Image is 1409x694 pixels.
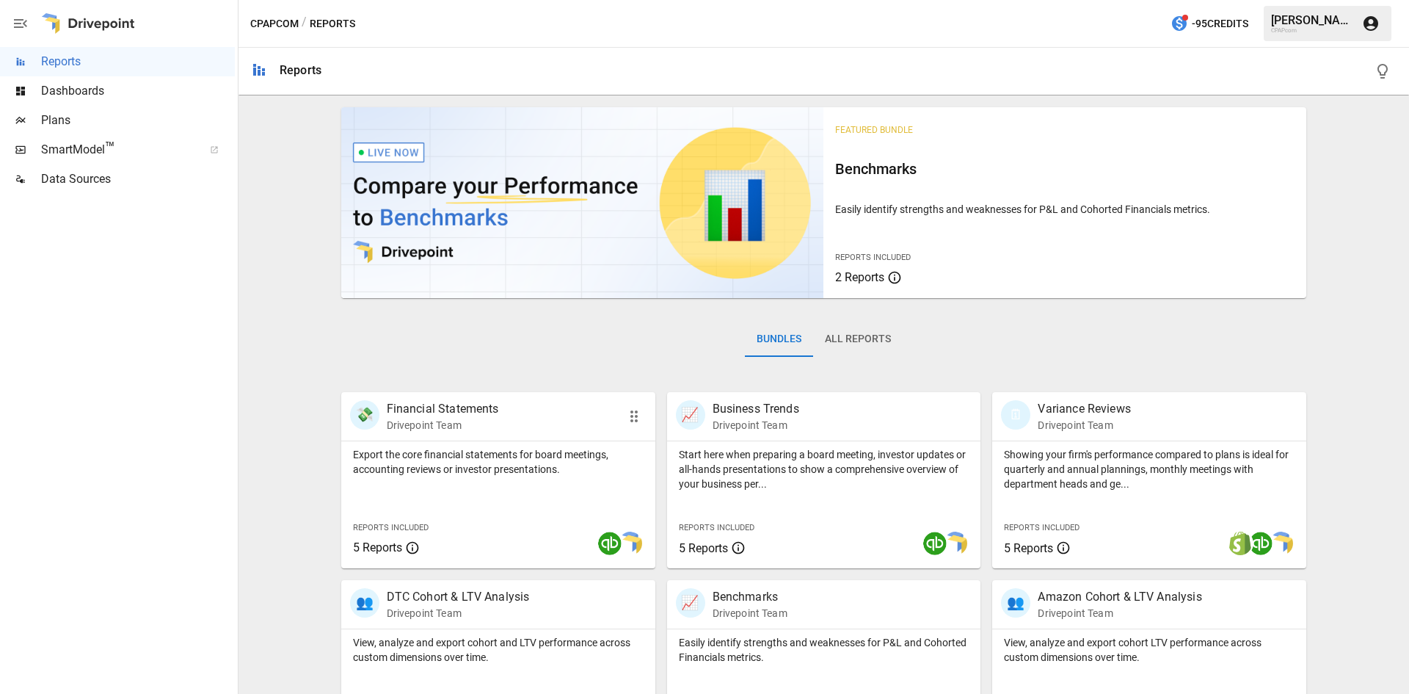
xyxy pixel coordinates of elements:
[713,606,787,621] p: Drivepoint Team
[1038,418,1130,433] p: Drivepoint Team
[835,125,913,135] span: Featured Bundle
[676,588,705,618] div: 📈
[713,400,799,418] p: Business Trends
[387,588,530,606] p: DTC Cohort & LTV Analysis
[679,447,969,491] p: Start here when preparing a board meeting, investor updates or all-hands presentations to show a ...
[745,322,813,357] button: Bundles
[105,139,115,157] span: ™
[1038,588,1201,606] p: Amazon Cohort & LTV Analysis
[1004,541,1053,555] span: 5 Reports
[353,541,402,554] span: 5 Reports
[41,112,235,129] span: Plans
[679,635,969,665] p: Easily identify strengths and weaknesses for P&L and Cohorted Financials metrics.
[353,635,644,665] p: View, analyze and export cohort and LTV performance across custom dimensions over time.
[835,253,911,262] span: Reports Included
[350,400,379,430] div: 💸
[41,141,194,159] span: SmartModel
[350,588,379,618] div: 👥
[1004,635,1295,665] p: View, analyze and export cohort LTV performance across custom dimensions over time.
[341,107,824,298] img: video thumbnail
[835,157,1295,181] h6: Benchmarks
[944,532,967,555] img: smart model
[1192,15,1248,33] span: -95 Credits
[676,400,705,430] div: 📈
[353,447,644,477] p: Export the core financial statements for board meetings, accounting reviews or investor presentat...
[1228,532,1252,555] img: shopify
[1001,588,1030,618] div: 👥
[41,53,235,71] span: Reports
[353,523,429,532] span: Reports Included
[1038,606,1201,621] p: Drivepoint Team
[1165,10,1254,37] button: -95Credits
[679,541,728,555] span: 5 Reports
[280,63,321,77] div: Reports
[250,15,299,33] button: CPAPcom
[835,202,1295,217] p: Easily identify strengths and weaknesses for P&L and Cohorted Financials metrics.
[387,400,499,418] p: Financial Statements
[813,322,903,357] button: All Reports
[1249,532,1273,555] img: quickbooks
[713,588,787,606] p: Benchmarks
[713,418,799,433] p: Drivepoint Team
[1271,13,1353,27] div: [PERSON_NAME]
[41,170,235,188] span: Data Sources
[619,532,642,555] img: smart model
[598,532,622,555] img: quickbooks
[41,82,235,100] span: Dashboards
[923,532,947,555] img: quickbooks
[1004,447,1295,491] p: Showing your firm's performance compared to plans is ideal for quarterly and annual plannings, mo...
[835,270,884,284] span: 2 Reports
[1270,532,1293,555] img: smart model
[1038,400,1130,418] p: Variance Reviews
[302,15,307,33] div: /
[679,523,754,532] span: Reports Included
[387,606,530,621] p: Drivepoint Team
[1004,523,1079,532] span: Reports Included
[1001,400,1030,430] div: 🗓
[1271,27,1353,34] div: CPAPcom
[387,418,499,433] p: Drivepoint Team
